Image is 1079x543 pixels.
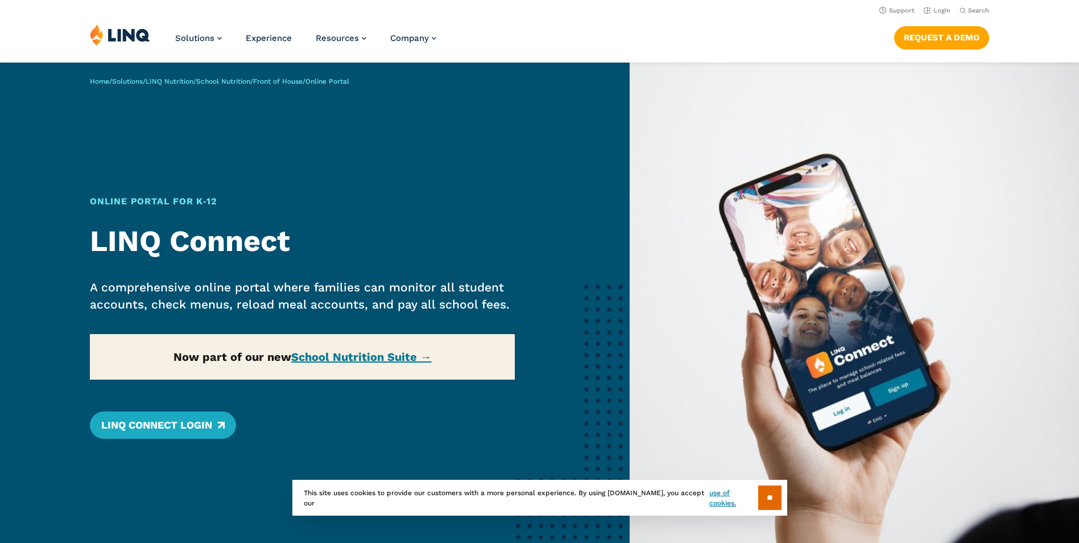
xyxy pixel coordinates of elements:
[146,77,193,85] a: LINQ Nutrition
[894,24,989,49] nav: Button Navigation
[90,77,109,85] a: Home
[90,77,349,85] span: / / / / /
[246,33,292,43] a: Experience
[291,350,432,364] a: School Nutrition Suite →
[90,279,515,313] p: A comprehensive online portal where families can monitor all student accounts, check menus, reloa...
[90,24,150,46] img: LINQ | K‑12 Software
[894,26,989,49] a: Request a Demo
[879,7,915,14] a: Support
[924,7,950,14] a: Login
[90,224,290,258] strong: LINQ Connect
[112,77,143,85] a: Solutions
[196,77,250,85] a: School Nutrition
[175,33,214,43] span: Solutions
[90,195,515,208] h1: Online Portal for K‑12
[390,33,436,43] a: Company
[390,33,429,43] span: Company
[960,6,989,15] button: Open Search Bar
[175,24,436,61] nav: Primary Navigation
[305,77,349,85] span: Online Portal
[173,350,432,364] strong: Now part of our new
[316,33,366,43] a: Resources
[292,480,787,516] div: This site uses cookies to provide our customers with a more personal experience. By using [DOMAIN...
[175,33,222,43] a: Solutions
[90,412,236,439] a: LINQ Connect Login
[253,77,303,85] a: Front of House
[316,33,359,43] span: Resources
[709,488,758,508] a: use of cookies.
[968,7,989,14] span: Search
